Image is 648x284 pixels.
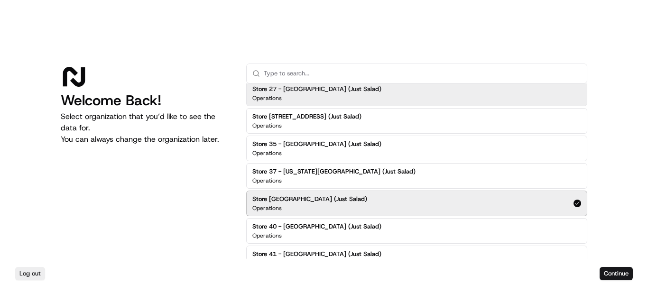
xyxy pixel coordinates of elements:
[252,195,367,203] h2: Store [GEOGRAPHIC_DATA] (Just Salad)
[252,94,282,102] p: Operations
[252,177,282,184] p: Operations
[252,250,381,258] h2: Store 41 - [GEOGRAPHIC_DATA] (Just Salad)
[61,92,231,109] h1: Welcome Back!
[252,232,282,239] p: Operations
[252,122,282,129] p: Operations
[252,222,381,231] h2: Store 40 - [GEOGRAPHIC_DATA] (Just Salad)
[600,267,633,280] button: Continue
[61,111,231,145] p: Select organization that you’d like to see the data for. You can always change the organization l...
[252,259,282,267] p: Operations
[252,112,361,121] h2: Store [STREET_ADDRESS] (Just Salad)
[252,167,416,176] h2: Store 37 - [US_STATE][GEOGRAPHIC_DATA] (Just Salad)
[252,85,381,93] h2: Store 27 - [GEOGRAPHIC_DATA] (Just Salad)
[252,204,282,212] p: Operations
[264,64,581,83] input: Type to search...
[252,149,282,157] p: Operations
[252,140,381,148] h2: Store 35 - [GEOGRAPHIC_DATA] (Just Salad)
[15,267,45,280] button: Log out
